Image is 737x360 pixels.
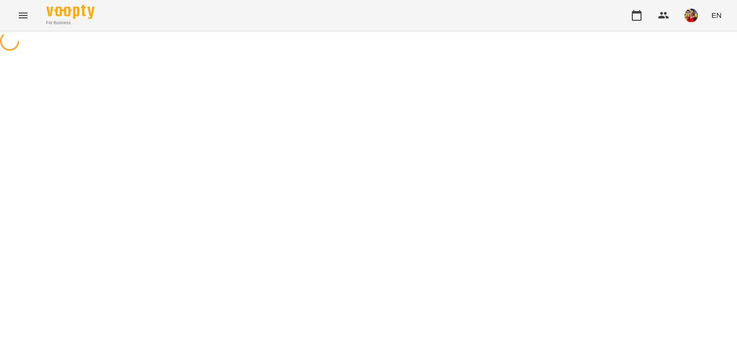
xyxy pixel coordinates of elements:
[684,9,698,22] img: 5e634735370bbb5983f79fa1b5928c88.png
[12,4,35,27] button: Menu
[711,10,722,20] span: EN
[46,5,95,19] img: Voopty Logo
[46,20,95,26] span: For Business
[708,6,725,24] button: EN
